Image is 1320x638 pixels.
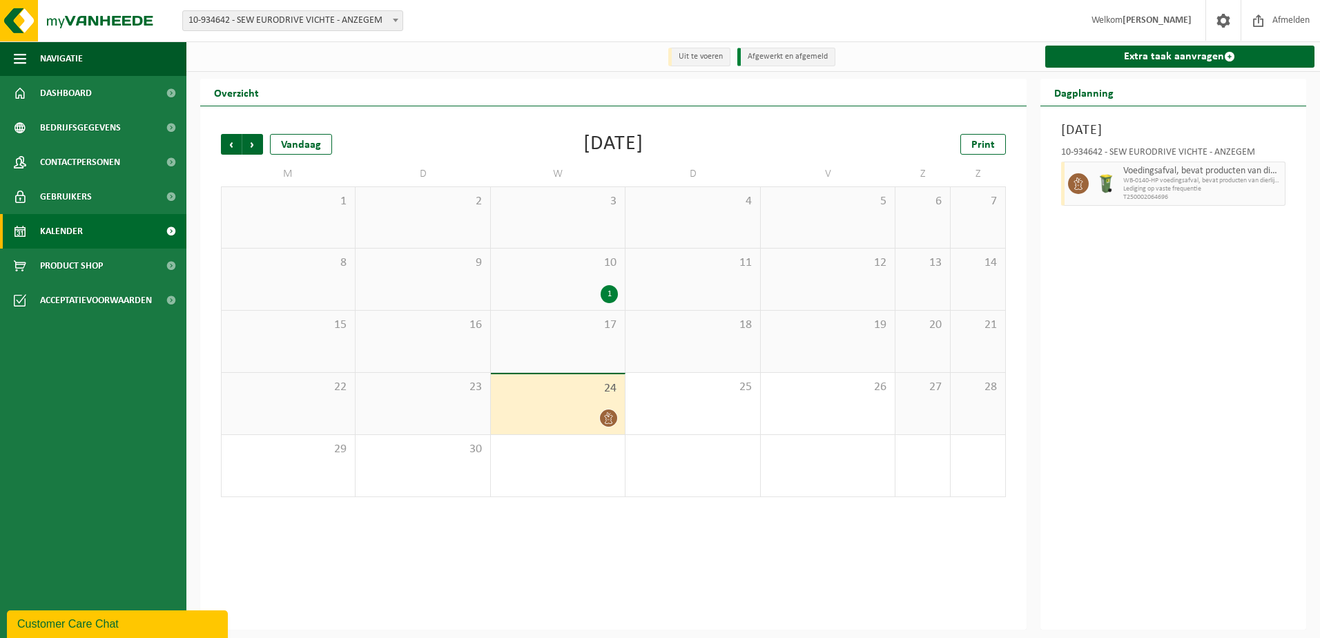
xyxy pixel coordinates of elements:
strong: [PERSON_NAME] [1123,15,1192,26]
span: 27 [902,380,943,395]
span: 18 [632,318,753,333]
span: 23 [362,380,483,395]
span: 9 [362,255,483,271]
span: 14 [958,255,998,271]
span: 5 [768,194,888,209]
td: Z [895,162,951,186]
span: 2 [362,194,483,209]
td: W [491,162,625,186]
span: 3 [498,194,618,209]
h3: [DATE] [1061,120,1286,141]
span: 30 [362,442,483,457]
span: 21 [958,318,998,333]
a: Extra taak aanvragen [1045,46,1315,68]
span: Bedrijfsgegevens [40,110,121,145]
a: Print [960,134,1006,155]
li: Uit te voeren [668,48,730,66]
span: T250002064696 [1123,193,1282,202]
span: 28 [958,380,998,395]
span: 4 [632,194,753,209]
td: M [221,162,356,186]
span: 8 [229,255,348,271]
iframe: chat widget [7,608,231,638]
span: Print [971,139,995,151]
span: 16 [362,318,483,333]
span: 26 [768,380,888,395]
li: Afgewerkt en afgemeld [737,48,835,66]
div: Vandaag [270,134,332,155]
td: D [356,162,490,186]
span: Navigatie [40,41,83,76]
span: Lediging op vaste frequentie [1123,185,1282,193]
span: 15 [229,318,348,333]
span: Vorige [221,134,242,155]
span: 12 [768,255,888,271]
span: 17 [498,318,618,333]
span: 25 [632,380,753,395]
span: 13 [902,255,943,271]
span: 1 [229,194,348,209]
td: Z [951,162,1006,186]
span: Acceptatievoorwaarden [40,283,152,318]
span: 10-934642 - SEW EURODRIVE VICHTE - ANZEGEM [183,11,402,30]
span: 20 [902,318,943,333]
td: V [761,162,895,186]
span: 29 [229,442,348,457]
img: WB-0140-HPE-GN-50 [1096,173,1116,194]
span: 7 [958,194,998,209]
span: Dashboard [40,76,92,110]
div: 10-934642 - SEW EURODRIVE VICHTE - ANZEGEM [1061,148,1286,162]
h2: Dagplanning [1040,79,1127,106]
div: 1 [601,285,618,303]
span: Volgende [242,134,263,155]
span: Voedingsafval, bevat producten van dierlijke oorsprong, onverpakt, categorie 3 [1123,166,1282,177]
span: 19 [768,318,888,333]
span: 11 [632,255,753,271]
span: 10-934642 - SEW EURODRIVE VICHTE - ANZEGEM [182,10,403,31]
td: D [625,162,760,186]
span: Contactpersonen [40,145,120,180]
span: 10 [498,255,618,271]
span: 24 [498,381,618,396]
h2: Overzicht [200,79,273,106]
span: 6 [902,194,943,209]
div: [DATE] [583,134,643,155]
span: WB-0140-HP voedingsafval, bevat producten van dierlijke oors [1123,177,1282,185]
span: 22 [229,380,348,395]
span: Product Shop [40,249,103,283]
span: Gebruikers [40,180,92,214]
span: Kalender [40,214,83,249]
